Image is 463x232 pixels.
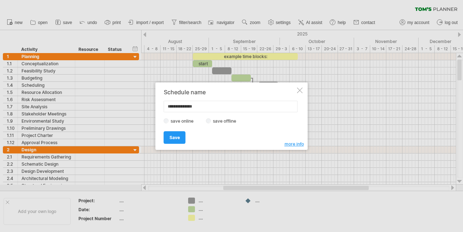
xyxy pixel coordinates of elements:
[170,135,180,140] span: Save
[164,131,186,144] a: Save
[285,141,304,147] span: more info
[164,89,296,95] div: Schedule name
[211,118,242,124] label: save offline
[169,118,200,124] label: save online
